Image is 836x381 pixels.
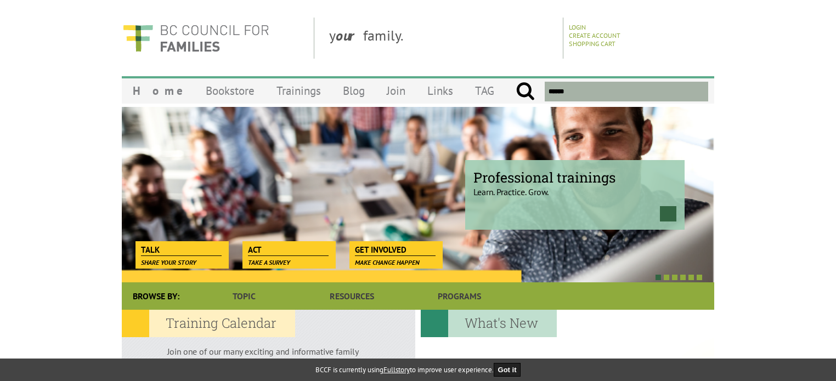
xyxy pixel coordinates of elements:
h2: What's New [421,310,557,337]
a: Bookstore [195,78,266,104]
h2: Training Calendar [122,310,295,337]
a: Programs [406,282,513,310]
a: Act Take a survey [242,241,334,257]
div: Browse By: [122,282,190,310]
a: TAG [464,78,505,104]
a: Create Account [569,31,620,39]
a: Join [376,78,416,104]
span: Share your story [141,258,196,266]
button: Got it [494,363,521,377]
div: y family. [320,18,563,59]
span: Get Involved [355,244,436,256]
p: Learn. Practice. Grow. [473,177,676,197]
strong: our [336,26,363,44]
a: Get Involved Make change happen [349,241,441,257]
span: Take a survey [248,258,290,266]
input: Submit [516,82,535,101]
a: Resources [298,282,405,310]
span: Professional trainings [473,168,676,186]
a: Topic [190,282,298,310]
span: Make change happen [355,258,420,266]
span: Act [248,244,329,256]
span: Talk [141,244,222,256]
a: Fullstory [383,365,410,374]
p: Join one of our many exciting and informative family life education programs. [167,346,370,368]
a: Blog [332,78,376,104]
a: Links [416,78,464,104]
a: Shopping Cart [569,39,615,48]
a: Talk Share your story [135,241,227,257]
a: Home [122,78,195,104]
img: BC Council for FAMILIES [122,18,270,59]
a: Trainings [266,78,332,104]
a: Login [569,23,586,31]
